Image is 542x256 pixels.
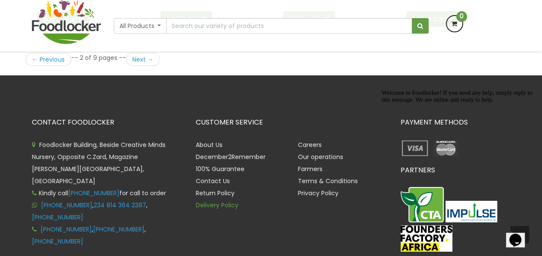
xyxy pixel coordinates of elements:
[196,140,222,149] a: About Us
[32,119,183,126] h3: CONTACT FOODLOCKER
[32,213,83,222] a: [PHONE_NUMBER]
[41,201,92,209] a: [PHONE_NUMBER]
[196,119,388,126] h3: CUSTOMER SERVICE
[32,237,83,246] a: [PHONE_NUMBER]
[93,225,144,234] a: [PHONE_NUMBER]
[32,140,166,185] span: Foodlocker Building, Beside Creative Minds Nursery, Opposite C.Zard, Magazine [PERSON_NAME][GEOGR...
[32,201,147,222] span: , ,
[298,153,343,161] a: Our operations
[41,225,92,234] a: [PHONE_NUMBER]
[196,153,266,161] a: December2Remember
[401,225,452,252] img: FFA
[166,18,412,34] input: Search our variety of products
[25,53,71,66] a: ← Previous
[456,11,467,22] span: 0
[196,189,235,197] a: Return Policy
[196,177,230,185] a: Contact Us
[3,3,159,17] div: Welcome to Foodlocker! If you need any help, simply reply to this message. We are online and read...
[196,165,244,173] a: 100% Guarantee
[68,189,119,197] a: [PHONE_NUMBER]
[196,201,238,209] a: Delivery Policy
[126,53,160,66] a: Next →
[3,3,154,17] span: Welcome to Foodlocker! If you need any help, simply reply to this message. We are online and read...
[94,201,146,209] a: 234 814 364 2387
[298,177,358,185] a: Terms & Conditions
[298,140,322,149] a: Careers
[506,222,533,247] iframe: chat widget
[378,86,533,217] iframe: chat widget
[298,189,338,197] a: Privacy Policy
[298,165,323,173] a: Farmers
[32,189,166,197] span: Kindly call for call to order
[114,18,167,34] button: All Products
[32,225,146,246] span: , ,
[71,53,126,62] li: -- 2 of 9 pages --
